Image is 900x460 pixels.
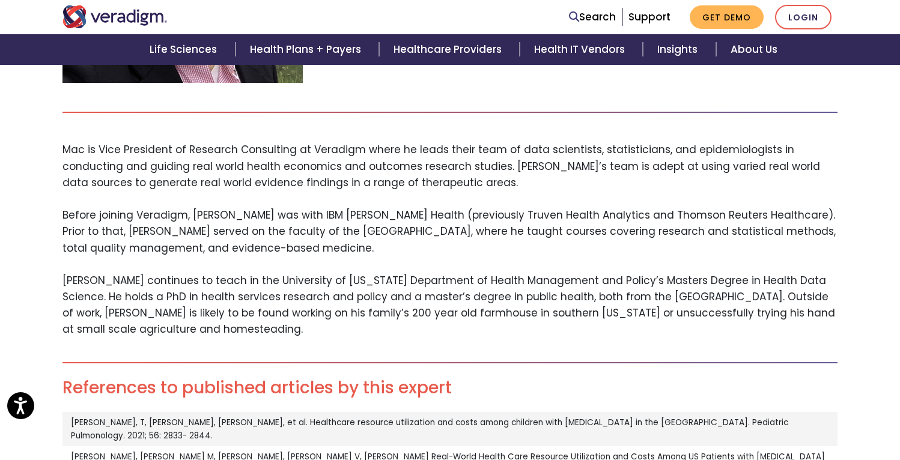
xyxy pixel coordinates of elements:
a: Search [569,9,616,25]
img: Veradigm logo [62,5,168,28]
a: Healthcare Providers [379,34,520,65]
a: Health Plans + Payers [236,34,379,65]
a: About Us [716,34,792,65]
a: Health IT Vendors [520,34,643,65]
a: Insights [643,34,716,65]
a: Life Sciences [135,34,235,65]
a: Login [775,5,832,29]
a: Get Demo [690,5,764,29]
h2: References to published articles by this expert [62,378,838,398]
a: Support [628,10,670,24]
p: Mac is Vice President of Research Consulting at Veradigm where he leads their team of data scient... [62,142,838,337]
li: [PERSON_NAME], T, [PERSON_NAME], [PERSON_NAME], et al. Healthcare resource utilization and costs ... [62,412,838,446]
